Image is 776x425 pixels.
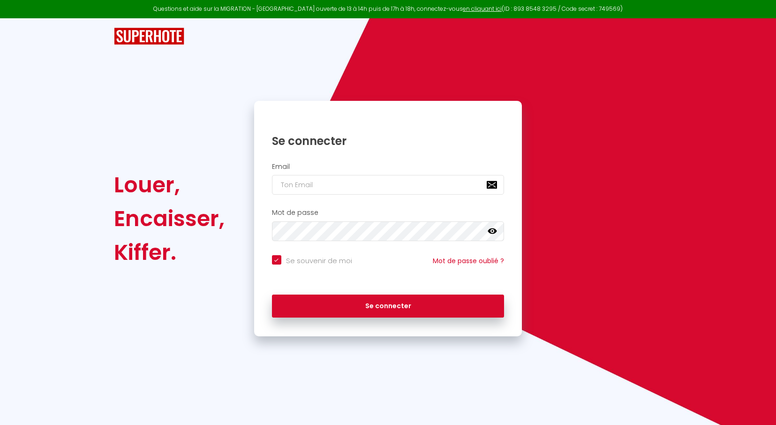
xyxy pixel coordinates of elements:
[272,175,505,195] input: Ton Email
[272,134,505,148] h1: Se connecter
[114,168,225,202] div: Louer,
[433,256,504,266] a: Mot de passe oublié ?
[114,202,225,235] div: Encaisser,
[114,28,184,45] img: SuperHote logo
[463,5,502,13] a: en cliquant ici
[272,209,505,217] h2: Mot de passe
[272,163,505,171] h2: Email
[272,295,505,318] button: Se connecter
[114,235,225,269] div: Kiffer.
